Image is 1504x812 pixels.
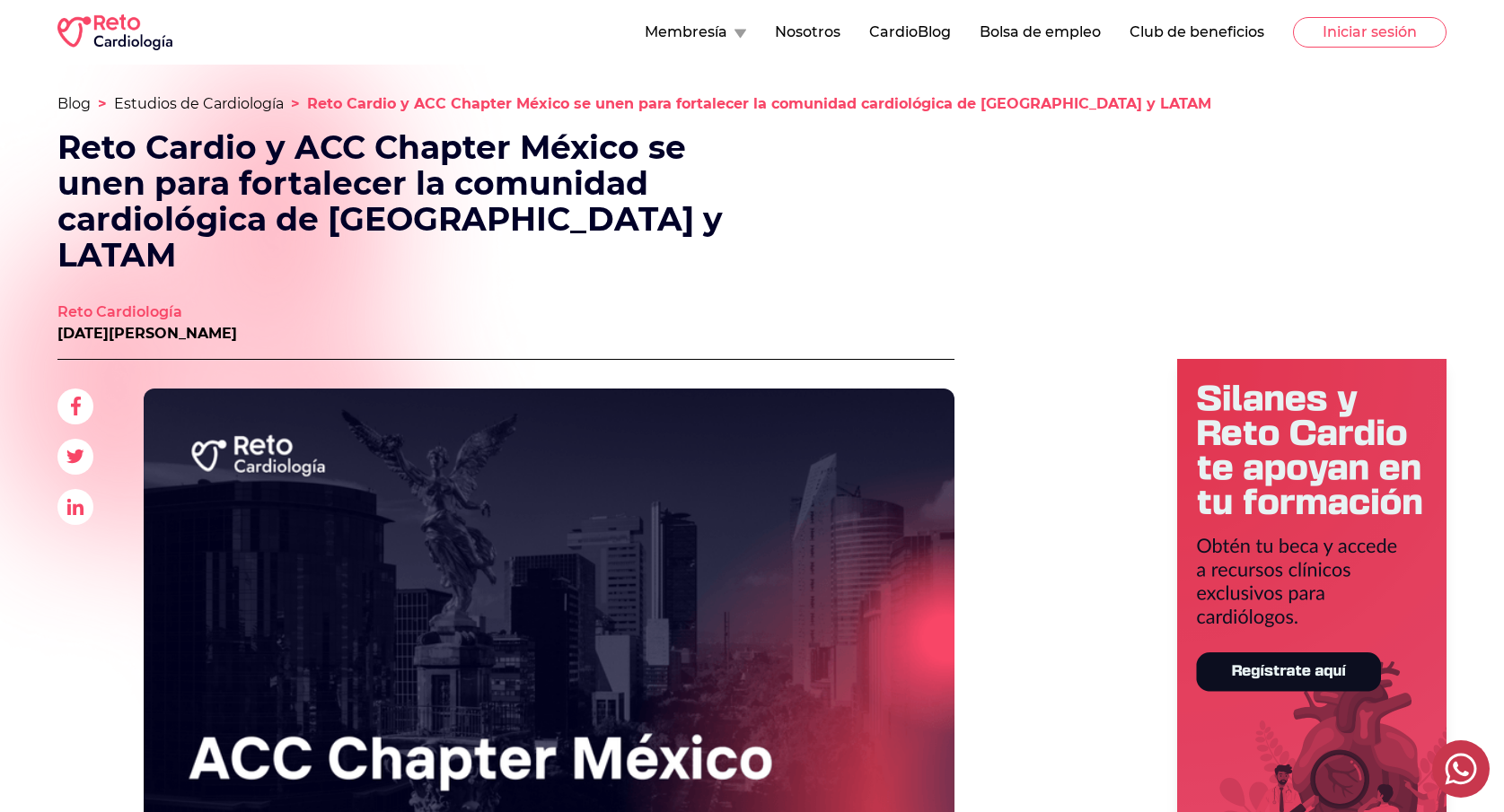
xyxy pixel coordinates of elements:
button: Bolsa de empleo [980,22,1101,43]
button: CardioBlog [869,22,951,43]
a: Blog [57,95,91,112]
button: Iniciar sesión [1293,17,1447,48]
button: Nosotros [775,22,840,43]
a: Estudios de Cardiología [114,95,284,112]
p: [DATE][PERSON_NAME] [57,323,237,345]
img: RETO Cardio Logo [57,14,172,50]
a: Reto Cardiología [57,301,237,323]
button: Membresía [645,22,746,43]
span: > [291,95,300,112]
span: > [98,95,107,112]
h1: Reto Cardio y ACC Chapter México se unen para fortalecer la comunidad cardiológica de [GEOGRAPHIC... [57,129,747,273]
button: Club de beneficios [1130,22,1264,43]
span: Reto Cardio y ACC Chapter México se unen para fortalecer la comunidad cardiológica de [GEOGRAPHIC... [307,95,1211,112]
